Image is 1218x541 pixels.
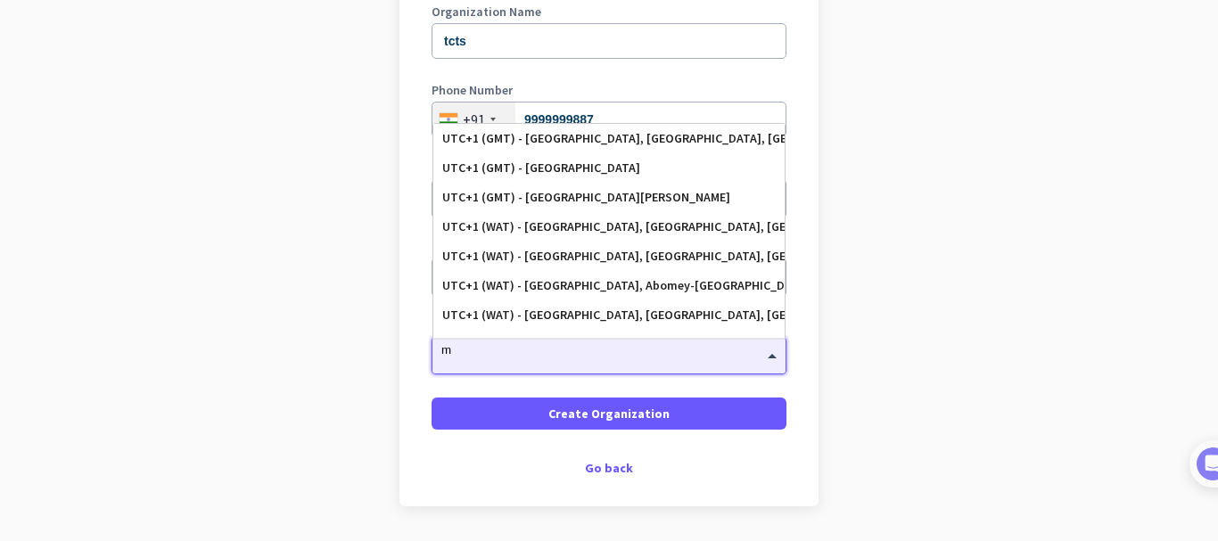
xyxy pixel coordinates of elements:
div: Options List [433,124,785,338]
input: What is the name of your organization? [432,23,786,59]
div: UTC+1 (WAT) - [GEOGRAPHIC_DATA], [GEOGRAPHIC_DATA], [GEOGRAPHIC_DATA], [GEOGRAPHIC_DATA] [442,219,776,234]
div: +91 [463,111,485,128]
span: Create Organization [548,405,670,422]
label: Organization Name [432,5,786,18]
div: UTC+1 (GMT) - [GEOGRAPHIC_DATA][PERSON_NAME] [442,190,776,205]
label: Organization Time Zone [432,319,786,332]
div: UTC+1 (GMT) - [GEOGRAPHIC_DATA], [GEOGRAPHIC_DATA], [GEOGRAPHIC_DATA], [GEOGRAPHIC_DATA] [442,131,776,146]
label: Phone Number [432,84,786,96]
input: 74104 10123 [432,102,786,137]
div: UTC+1 (WAT) - [GEOGRAPHIC_DATA], [GEOGRAPHIC_DATA], [GEOGRAPHIC_DATA], [GEOGRAPHIC_DATA] [442,307,776,323]
button: Create Organization [432,398,786,430]
div: UTC+1 (WAT) - [GEOGRAPHIC_DATA], [GEOGRAPHIC_DATA], [GEOGRAPHIC_DATA] [442,249,776,264]
div: UTC+1 (GMT) - [GEOGRAPHIC_DATA] [442,160,776,176]
div: UTC+1 (WAT) - [GEOGRAPHIC_DATA], Abomey-[GEOGRAPHIC_DATA], [GEOGRAPHIC_DATA], [GEOGRAPHIC_DATA] [442,278,776,293]
label: Organization language [432,162,562,175]
label: Organization Size (Optional) [432,241,786,253]
div: Go back [432,462,786,474]
div: UTC+1 (WAT) - [GEOGRAPHIC_DATA], [GEOGRAPHIC_DATA], [GEOGRAPHIC_DATA], [GEOGRAPHIC_DATA] [442,337,776,352]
